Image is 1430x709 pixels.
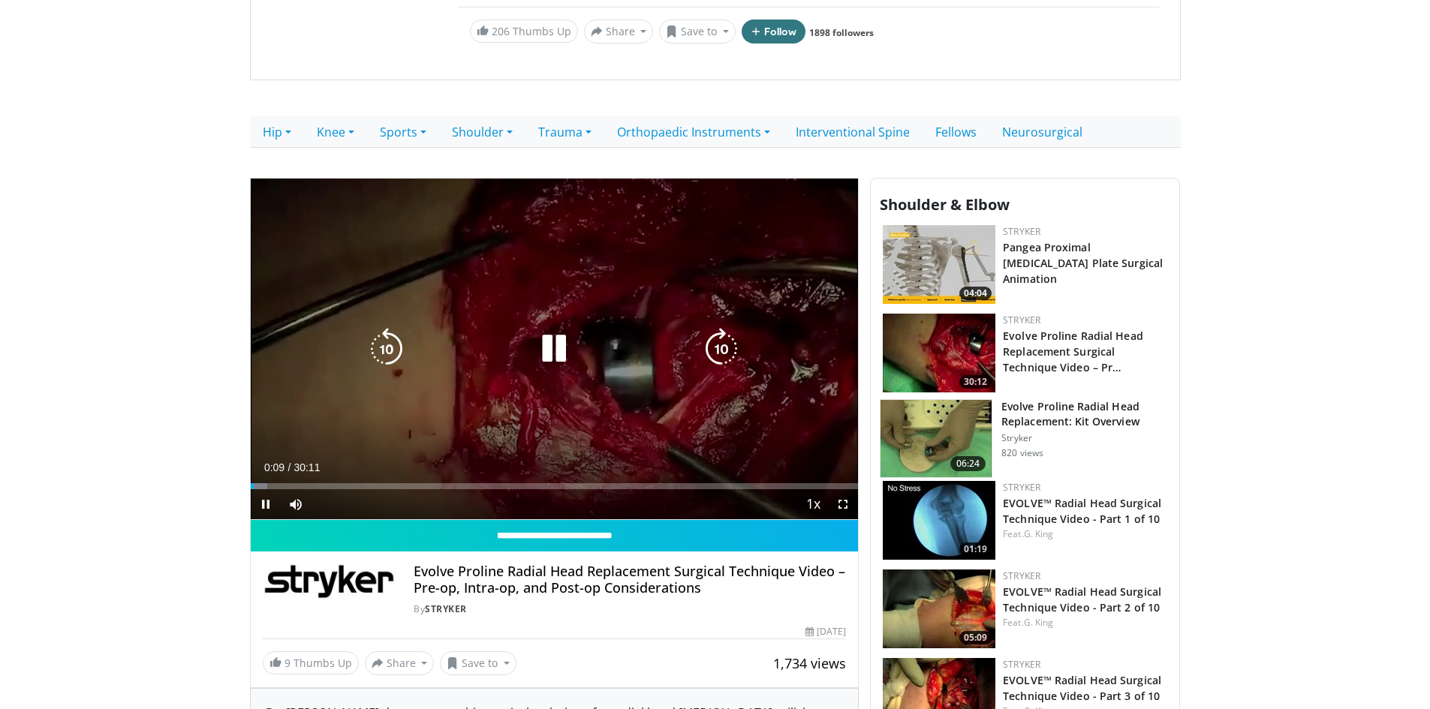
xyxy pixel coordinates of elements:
[414,563,846,596] h4: Evolve Proline Radial Head Replacement Surgical Technique Video – Pre-op, Intra-op, and Post-op C...
[1003,314,1040,326] a: Stryker
[263,651,359,674] a: 9 Thumbs Up
[959,375,992,389] span: 30:12
[828,489,858,519] button: Fullscreen
[809,26,874,39] a: 1898 followers
[950,456,986,471] span: 06:24
[959,287,992,300] span: 04:04
[883,481,995,560] img: 324b8a51-90c8-465a-a736-865e2be6fd47.150x105_q85_crop-smart_upscale.jpg
[883,225,995,304] img: e62b31b1-b8dd-47e5-87b8-3ff1218e55fe.150x105_q85_crop-smart_upscale.jpg
[281,489,311,519] button: Mute
[264,461,284,473] span: 0:09
[883,569,995,648] img: 2beccc36-dd29-4ae4-a6ad-4b1e90521150.150x105_q85_crop-smart_upscale.jpg
[440,651,516,675] button: Save to
[367,116,439,148] a: Sports
[251,489,281,519] button: Pause
[883,481,995,560] a: 01:19
[1003,584,1161,614] a: EVOLVE™ Radial Head Surgical Technique Video - Part 2 of 10
[294,461,320,473] span: 30:11
[883,225,995,304] a: 04:04
[989,116,1095,148] a: Neurosurgical
[773,654,846,672] span: 1,734 views
[1024,527,1054,540] a: G. King
[288,461,291,473] span: /
[1001,432,1170,444] p: Stryker
[1003,240,1163,286] a: Pangea Proximal [MEDICAL_DATA] Plate Surgical Animation
[1001,447,1043,459] p: 820 views
[959,542,992,556] span: 01:19
[284,656,291,670] span: 9
[880,194,1010,215] span: Shoulder & Elbow
[923,116,989,148] a: Fellows
[251,179,859,521] video-js: Video Player
[1003,481,1040,494] a: Stryker
[659,20,736,44] button: Save to
[604,116,783,148] a: Orthopaedic Instruments
[250,116,304,148] a: Hip
[880,399,1170,479] a: 06:24 Evolve Proline Radial Head Replacement: Kit Overview Stryker 820 views
[1003,496,1161,526] a: EVOLVE™ Radial Head Surgical Technique Video - Part 1 of 10
[881,400,992,478] img: 64cb395d-a0e2-4f85-9b10-a0afb4ea2778.150x105_q85_crop-smart_upscale.jpg
[1003,673,1161,703] a: EVOLVE™ Radial Head Surgical Technique Video - Part 3 of 10
[783,116,923,148] a: Interventional Spine
[798,489,828,519] button: Playback Rate
[805,625,846,638] div: [DATE]
[1003,616,1167,629] div: Feat.
[492,24,510,38] span: 206
[1024,616,1054,629] a: G. King
[1003,329,1143,374] a: Evolve Proline Radial Head Replacement Surgical Technique Video – Pr…
[365,651,435,675] button: Share
[1003,225,1040,238] a: Stryker
[470,20,578,43] a: 206 Thumbs Up
[525,116,604,148] a: Trauma
[883,314,995,392] img: 2be6333d-7397-45af-9cf2-bc7eead733e6.150x105_q85_crop-smart_upscale.jpg
[742,20,806,44] button: Follow
[439,116,525,148] a: Shoulder
[414,602,846,616] div: By
[1003,658,1040,671] a: Stryker
[584,20,654,44] button: Share
[251,483,859,489] div: Progress Bar
[1001,399,1170,429] h3: Evolve Proline Radial Head Replacement: Kit Overview
[1003,527,1167,541] div: Feat.
[883,569,995,648] a: 05:09
[304,116,367,148] a: Knee
[1003,569,1040,582] a: Stryker
[883,314,995,392] a: 30:12
[425,602,467,615] a: Stryker
[263,563,396,599] img: Stryker
[959,631,992,644] span: 05:09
